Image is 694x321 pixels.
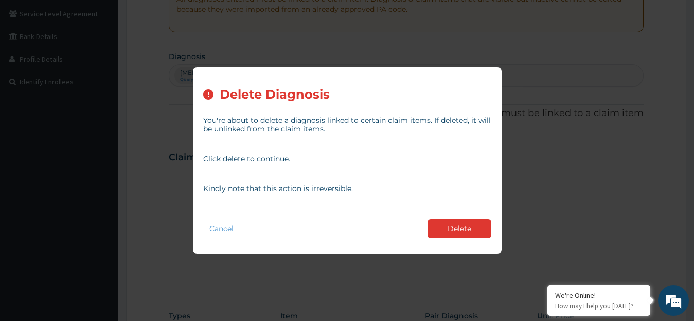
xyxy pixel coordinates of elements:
[203,155,491,163] p: Click delete to continue.
[169,5,193,30] div: Minimize live chat window
[19,51,42,77] img: d_794563401_company_1708531726252_794563401
[203,221,240,236] button: Cancel
[555,291,643,300] div: We're Online!
[220,88,330,102] h2: Delete Diagnosis
[203,184,491,193] p: Kindly note that this action is irreversible.
[54,58,173,71] div: Chat with us now
[60,96,142,199] span: We're online!
[555,301,643,310] p: How may I help you today?
[203,116,491,134] p: You're about to delete a diagnosis linked to certain claim items. If deleted, it will be unlinked...
[5,213,196,249] textarea: Type your message and hit 'Enter'
[428,219,491,238] button: Delete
